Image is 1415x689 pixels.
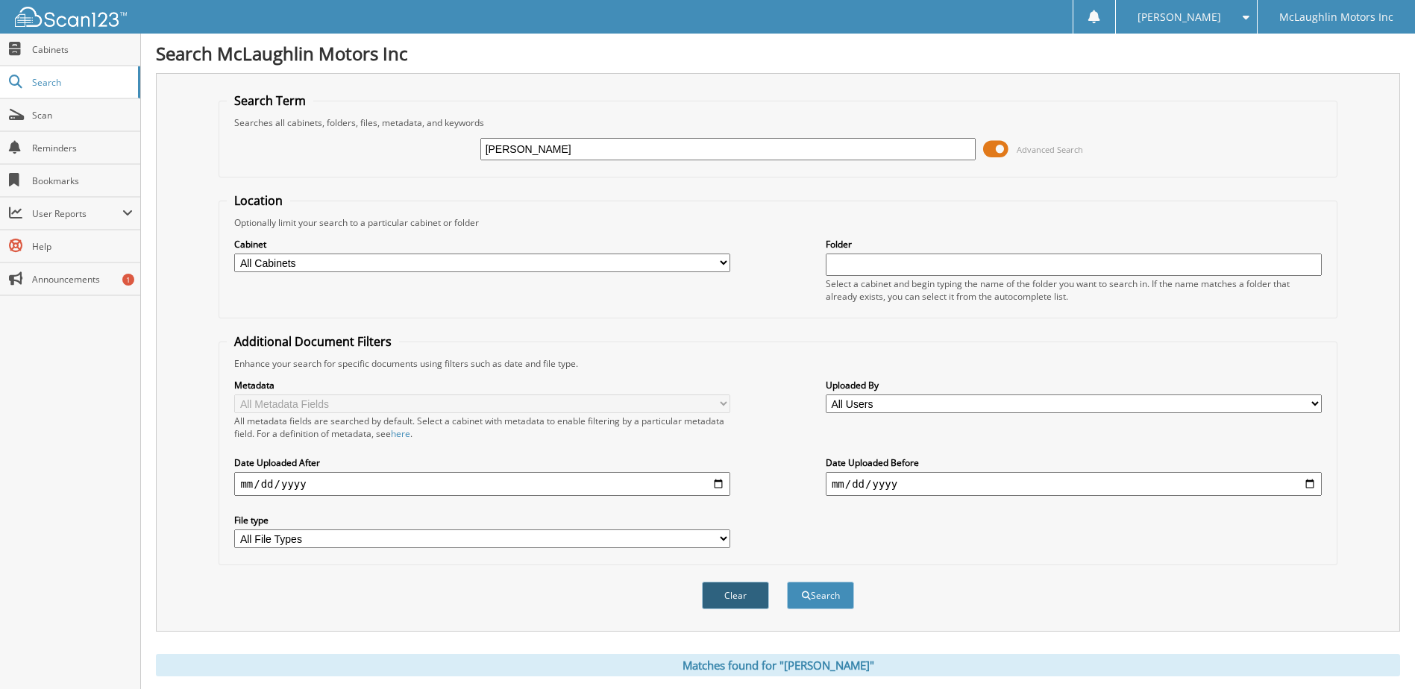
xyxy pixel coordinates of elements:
[227,192,290,209] legend: Location
[234,238,730,251] label: Cabinet
[156,654,1400,676] div: Matches found for "[PERSON_NAME]"
[234,379,730,391] label: Metadata
[227,92,313,109] legend: Search Term
[234,456,730,469] label: Date Uploaded After
[391,427,410,440] a: here
[702,582,769,609] button: Clear
[826,379,1322,391] label: Uploaded By
[234,514,730,526] label: File type
[1279,13,1393,22] span: McLaughlin Motors Inc
[32,240,133,253] span: Help
[234,472,730,496] input: start
[32,43,133,56] span: Cabinets
[15,7,127,27] img: scan123-logo-white.svg
[32,174,133,187] span: Bookmarks
[32,273,133,286] span: Announcements
[227,116,1328,129] div: Searches all cabinets, folders, files, metadata, and keywords
[787,582,854,609] button: Search
[32,109,133,122] span: Scan
[826,277,1322,303] div: Select a cabinet and begin typing the name of the folder you want to search in. If the name match...
[1017,144,1083,155] span: Advanced Search
[826,456,1322,469] label: Date Uploaded Before
[32,142,133,154] span: Reminders
[1340,617,1415,689] iframe: Chat Widget
[234,415,730,440] div: All metadata fields are searched by default. Select a cabinet with metadata to enable filtering b...
[227,216,1328,229] div: Optionally limit your search to a particular cabinet or folder
[32,76,131,89] span: Search
[156,41,1400,66] h1: Search McLaughlin Motors Inc
[227,333,399,350] legend: Additional Document Filters
[826,238,1322,251] label: Folder
[32,207,122,220] span: User Reports
[227,357,1328,370] div: Enhance your search for specific documents using filters such as date and file type.
[1138,13,1221,22] span: [PERSON_NAME]
[826,472,1322,496] input: end
[122,274,134,286] div: 1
